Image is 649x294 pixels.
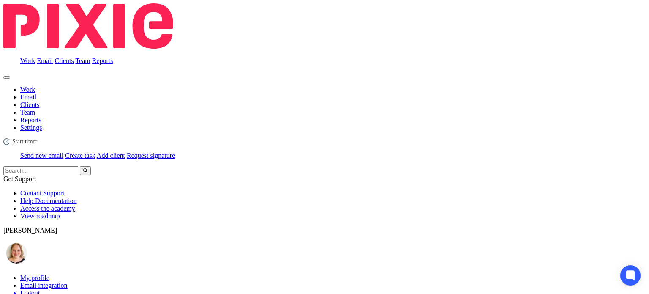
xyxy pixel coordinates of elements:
[127,152,175,159] a: Request signature
[20,116,41,124] a: Reports
[3,175,36,182] span: Get Support
[20,124,42,131] a: Settings
[20,57,35,64] a: Work
[65,152,95,159] a: Create task
[20,93,36,101] a: Email
[92,57,113,64] a: Reports
[20,109,35,116] a: Team
[20,101,39,108] a: Clients
[3,227,646,234] p: [PERSON_NAME]
[20,197,77,204] a: Help Documentation
[80,166,91,175] button: Search
[20,190,64,197] a: Contact Support
[3,166,78,175] input: Search
[20,205,75,212] a: Access the academy
[20,274,49,281] a: My profile
[37,57,53,64] a: Email
[97,152,125,159] a: Add client
[20,212,60,220] a: View roadmap
[20,282,68,289] a: Email integration
[3,241,30,266] img: Screenshot%202025-09-16%20114050.png
[3,3,173,49] img: Pixie
[3,138,646,145] div: TG Schulz Ltd. - Weekly Review List
[20,152,63,159] a: Send new email
[12,138,38,145] span: Start timer
[55,57,74,64] a: Clients
[75,57,90,64] a: Team
[20,86,35,93] a: Work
